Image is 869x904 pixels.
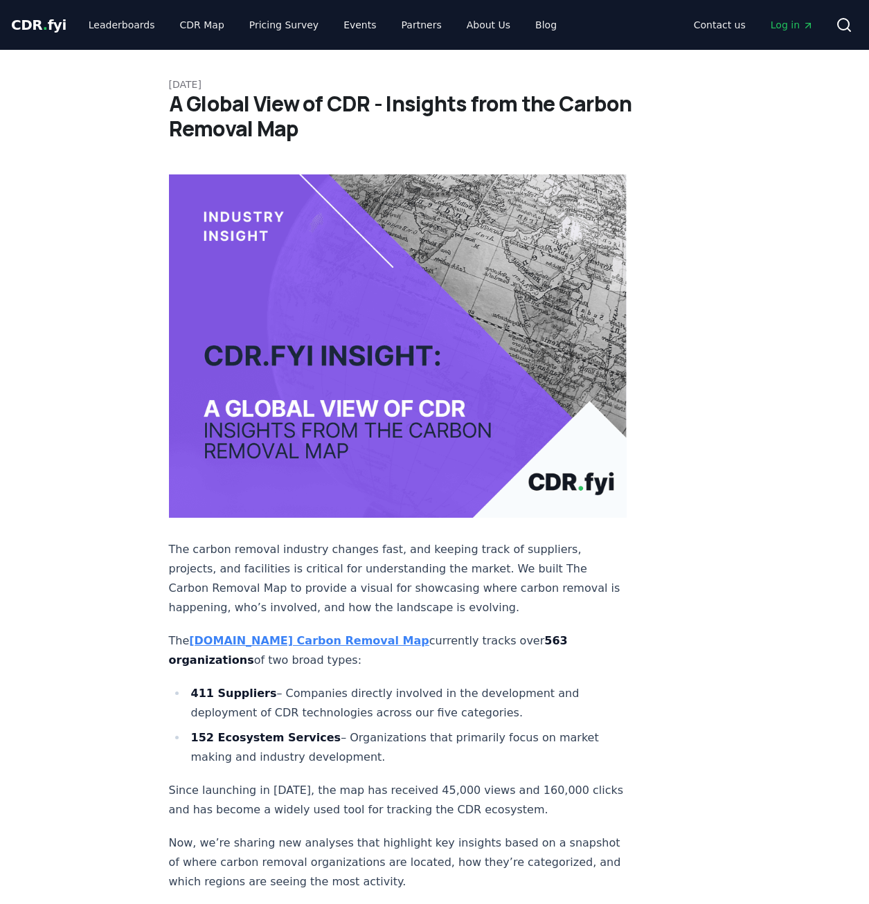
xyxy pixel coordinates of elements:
img: blog post image [169,174,627,518]
span: Log in [771,18,814,32]
a: Partners [391,12,453,37]
a: [DOMAIN_NAME] Carbon Removal Map [189,634,429,647]
a: Log in [760,12,825,37]
span: . [43,17,48,33]
a: About Us [456,12,521,37]
p: The carbon removal industry changes fast, and keeping track of suppliers, projects, and facilitie... [169,540,627,617]
p: The currently tracks over of two broad types: [169,631,627,670]
strong: 411 Suppliers [191,687,277,700]
a: Events [332,12,387,37]
p: [DATE] [169,78,701,91]
li: – Companies directly involved in the development and deployment of CDR technologies across our fi... [187,684,627,723]
p: Now, we’re sharing new analyses that highlight key insights based on a snapshot of where carbon r... [169,833,627,892]
p: Since launching in [DATE], the map has received 45,000 views and 160,000 clicks and has become a ... [169,781,627,820]
span: CDR fyi [11,17,66,33]
a: Blog [524,12,568,37]
a: Pricing Survey [238,12,330,37]
a: Leaderboards [78,12,166,37]
a: CDR.fyi [11,15,66,35]
nav: Main [683,12,825,37]
nav: Main [78,12,568,37]
a: CDR Map [169,12,235,37]
h1: A Global View of CDR - Insights from the Carbon Removal Map [169,91,701,141]
strong: 152 Ecosystem Services [191,731,341,744]
a: Contact us [683,12,757,37]
li: – Organizations that primarily focus on market making and industry development. [187,728,627,767]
